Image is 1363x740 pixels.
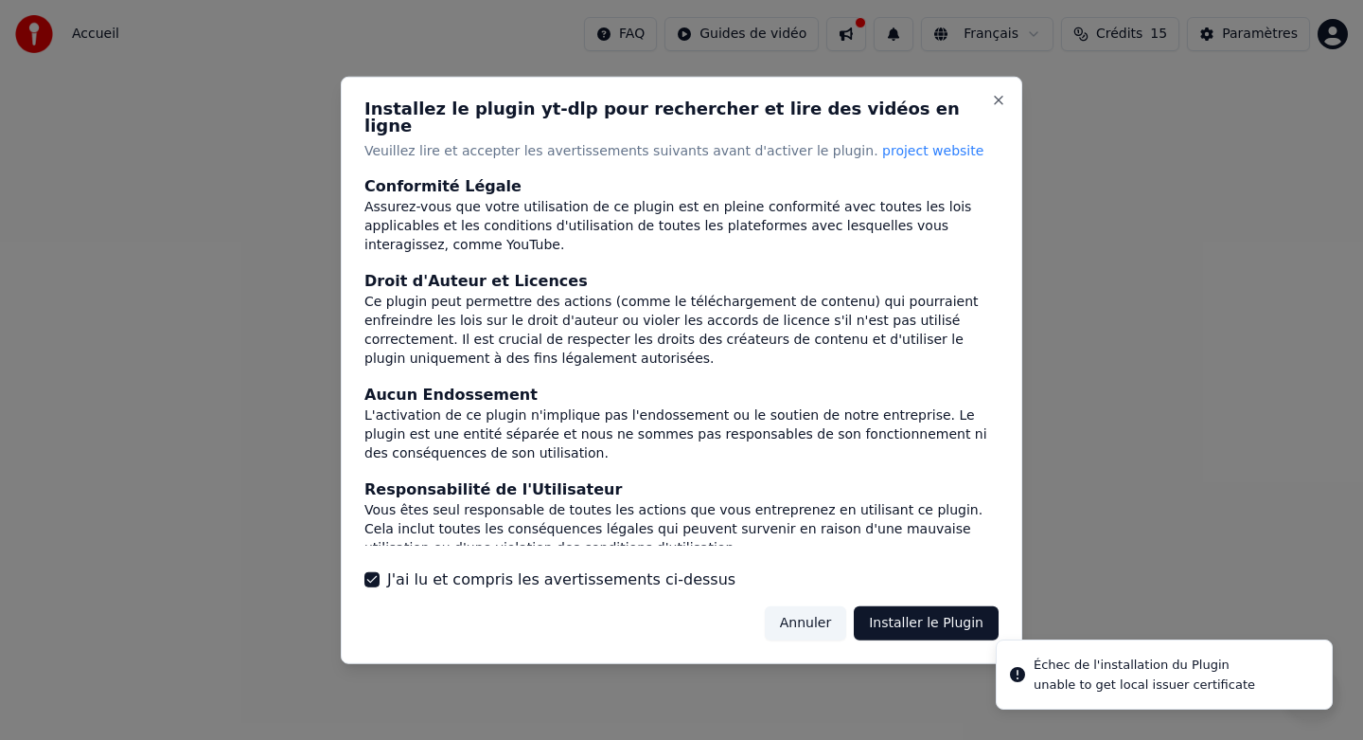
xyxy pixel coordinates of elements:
div: Aucun Endossement [364,384,999,406]
div: Ce plugin peut permettre des actions (comme le téléchargement de contenu) qui pourraient enfreind... [364,293,999,369]
div: Vous êtes seul responsable de toutes les actions que vous entreprenez en utilisant ce plugin. Cel... [364,501,999,558]
span: project website [882,142,983,157]
h2: Installez le plugin yt-dlp pour rechercher et lire des vidéos en ligne [364,99,999,134]
div: Droit d'Auteur et Licences [364,270,999,293]
button: Annuler [765,606,846,641]
div: L'activation de ce plugin n'implique pas l'endossement ou le soutien de notre entreprise. Le plug... [364,406,999,463]
div: Responsabilité de l'Utilisateur [364,478,999,501]
label: J'ai lu et compris les avertissements ci-dessus [387,569,735,591]
div: Conformité Légale [364,175,999,198]
button: Installer le Plugin [854,606,999,641]
p: Veuillez lire et accepter les avertissements suivants avant d'activer le plugin. [364,141,999,160]
div: Assurez-vous que votre utilisation de ce plugin est en pleine conformité avec toutes les lois app... [364,198,999,255]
